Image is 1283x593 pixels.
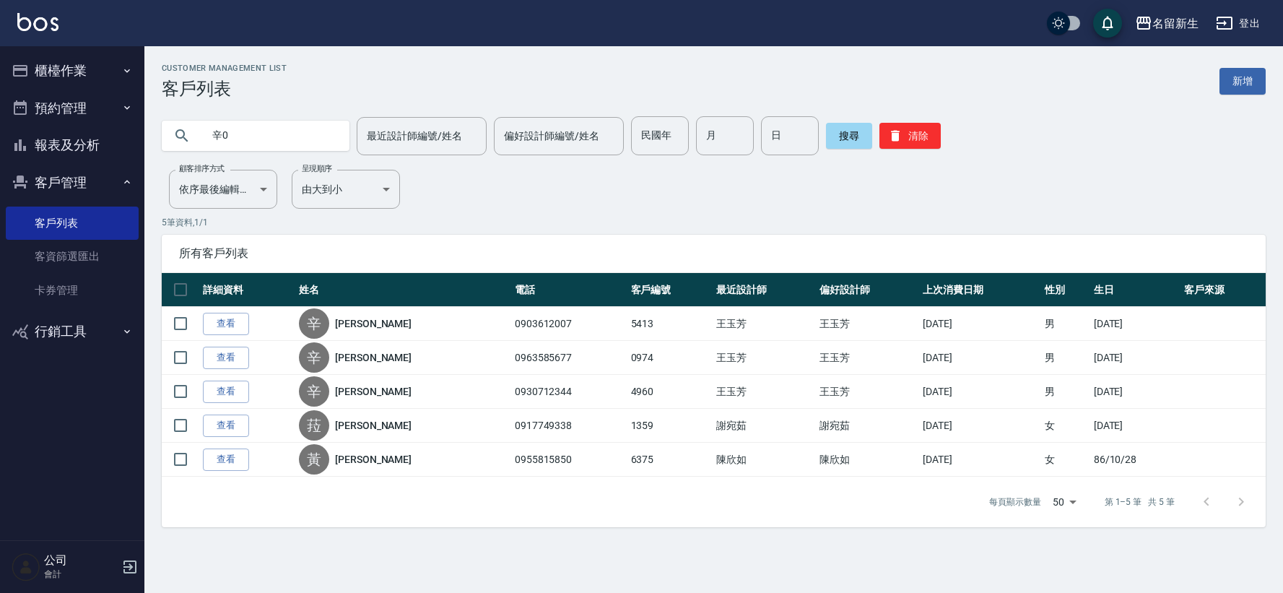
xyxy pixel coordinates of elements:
[919,341,1040,375] td: [DATE]
[1041,443,1090,477] td: 女
[6,52,139,90] button: 櫃檯作業
[335,316,412,331] a: [PERSON_NAME]
[302,163,332,174] label: 呈現順序
[17,13,58,31] img: Logo
[511,307,627,341] td: 0903612007
[511,273,627,307] th: 電話
[1041,307,1090,341] td: 男
[627,341,713,375] td: 0974
[919,307,1040,341] td: [DATE]
[6,90,139,127] button: 預約管理
[299,444,329,475] div: 黃
[919,443,1040,477] td: [DATE]
[203,381,249,403] a: 查看
[1047,482,1082,521] div: 50
[879,123,941,149] button: 清除
[816,307,919,341] td: 王玉芳
[335,350,412,365] a: [PERSON_NAME]
[162,79,287,99] h3: 客戶列表
[44,568,118,581] p: 會計
[292,170,400,209] div: 由大到小
[627,409,713,443] td: 1359
[826,123,872,149] button: 搜尋
[1090,375,1180,409] td: [DATE]
[6,274,139,307] a: 卡券管理
[299,308,329,339] div: 辛
[6,207,139,240] a: 客戶列表
[511,341,627,375] td: 0963585677
[816,375,919,409] td: 王玉芳
[1090,409,1180,443] td: [DATE]
[299,342,329,373] div: 辛
[1219,68,1266,95] a: 新增
[179,246,1248,261] span: 所有客戶列表
[299,410,329,441] div: 菈
[713,409,816,443] td: 謝宛茹
[6,313,139,350] button: 行銷工具
[179,163,225,174] label: 顧客排序方式
[1180,273,1266,307] th: 客戶來源
[1090,273,1180,307] th: 生日
[199,273,295,307] th: 詳細資料
[816,443,919,477] td: 陳欣如
[713,307,816,341] td: 王玉芳
[713,273,816,307] th: 最近設計師
[6,164,139,202] button: 客戶管理
[6,126,139,164] button: 報表及分析
[335,384,412,399] a: [PERSON_NAME]
[511,409,627,443] td: 0917749338
[203,449,249,471] a: 查看
[162,64,287,73] h2: Customer Management List
[511,375,627,409] td: 0930712344
[713,443,816,477] td: 陳欣如
[919,409,1040,443] td: [DATE]
[202,116,338,155] input: 搜尋關鍵字
[1210,10,1266,37] button: 登出
[299,376,329,407] div: 辛
[1041,375,1090,409] td: 男
[6,240,139,273] a: 客資篩選匯出
[203,313,249,335] a: 查看
[1152,14,1199,33] div: 名留新生
[1090,307,1180,341] td: [DATE]
[713,375,816,409] td: 王玉芳
[1041,273,1090,307] th: 性別
[203,415,249,437] a: 查看
[627,443,713,477] td: 6375
[203,347,249,369] a: 查看
[1090,443,1180,477] td: 86/10/28
[335,452,412,467] a: [PERSON_NAME]
[1105,495,1175,508] p: 第 1–5 筆 共 5 筆
[12,553,40,581] img: Person
[1041,341,1090,375] td: 男
[335,418,412,433] a: [PERSON_NAME]
[44,553,118,568] h5: 公司
[1093,9,1122,38] button: save
[162,216,1266,229] p: 5 筆資料, 1 / 1
[816,341,919,375] td: 王玉芳
[627,273,713,307] th: 客戶編號
[919,273,1040,307] th: 上次消費日期
[816,409,919,443] td: 謝宛茹
[713,341,816,375] td: 王玉芳
[919,375,1040,409] td: [DATE]
[1090,341,1180,375] td: [DATE]
[627,307,713,341] td: 5413
[511,443,627,477] td: 0955815850
[989,495,1041,508] p: 每頁顯示數量
[1129,9,1204,38] button: 名留新生
[627,375,713,409] td: 4960
[1041,409,1090,443] td: 女
[816,273,919,307] th: 偏好設計師
[169,170,277,209] div: 依序最後編輯時間
[295,273,511,307] th: 姓名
